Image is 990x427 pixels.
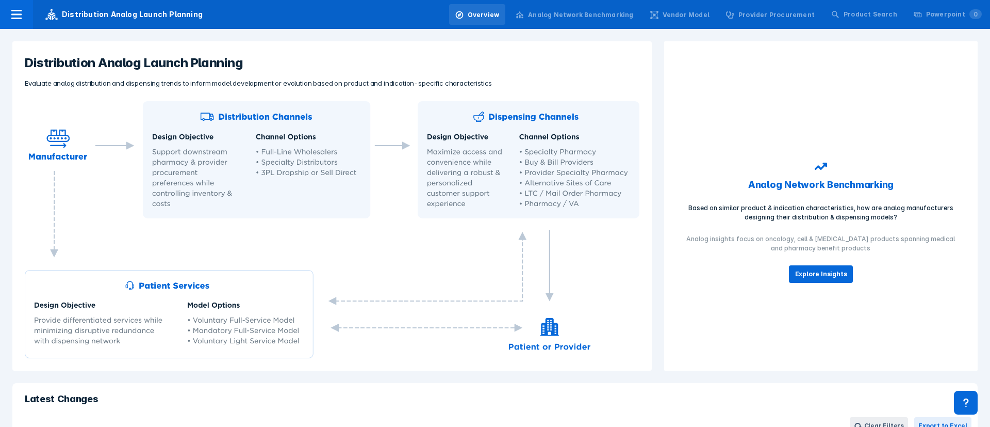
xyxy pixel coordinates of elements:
[25,54,639,72] h2: Distribution Analog Launch Planning
[449,4,506,25] a: Overview
[969,9,982,19] span: 0
[509,4,639,25] a: Analog Network Benchmarking
[742,172,900,197] h4: Analog Network Benchmarking
[528,10,633,20] div: Analog Network Benchmarking
[720,4,821,25] a: Provider Procurement
[468,10,500,20] div: Overview
[795,270,847,279] span: Explore Insights
[25,101,639,358] img: Distribution Flowchart
[644,4,716,25] a: Vendor Model
[683,203,959,222] p: Based on similar product & indication characteristics, how are analog manufacturers designing the...
[954,391,978,415] div: Contact Support
[789,265,853,283] button: Explore Insights
[844,10,897,19] div: Product Search
[25,78,639,89] div: Evaluate analog distribution and dispensing trends to inform model development or evolution based...
[738,10,815,20] div: Provider Procurement
[926,10,982,19] div: Powerpoint
[663,10,709,20] div: Vendor Model
[12,383,978,413] h2: Latest Changes
[683,234,959,253] p: Analog insights focus on oncology, cell & [MEDICAL_DATA] products spanning medical and pharmacy b...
